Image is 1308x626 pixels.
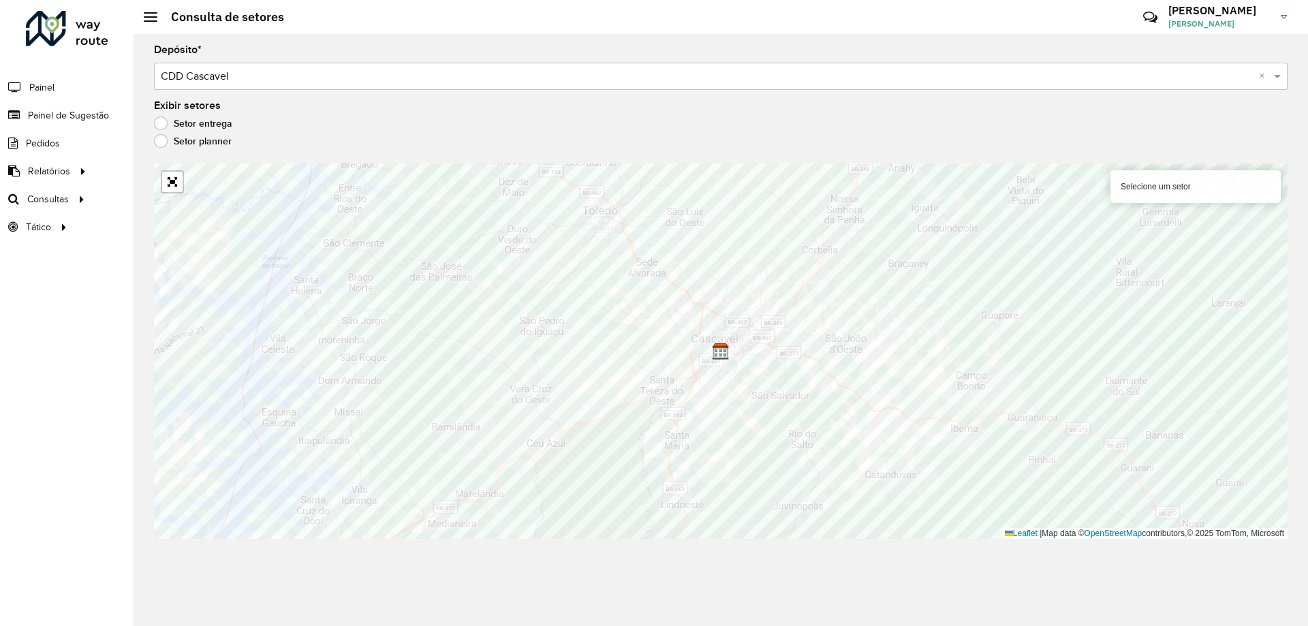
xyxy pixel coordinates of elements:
[26,220,51,234] span: Tático
[1259,68,1271,84] span: Clear all
[1085,529,1142,538] a: OpenStreetMap
[1136,3,1165,32] a: Contato Rápido
[1168,18,1271,30] span: [PERSON_NAME]
[162,172,183,192] a: Abrir mapa em tela cheia
[28,108,109,123] span: Painel de Sugestão
[1168,4,1271,17] h3: [PERSON_NAME]
[29,80,54,95] span: Painel
[28,164,70,178] span: Relatórios
[157,10,284,25] h2: Consulta de setores
[27,192,69,206] span: Consultas
[154,116,232,130] label: Setor entrega
[1001,528,1288,539] div: Map data © contributors,© 2025 TomTom, Microsoft
[26,136,60,151] span: Pedidos
[154,134,232,148] label: Setor planner
[154,97,221,114] label: Exibir setores
[1040,529,1042,538] span: |
[1110,170,1281,203] div: Selecione um setor
[1005,529,1038,538] a: Leaflet
[154,42,202,58] label: Depósito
